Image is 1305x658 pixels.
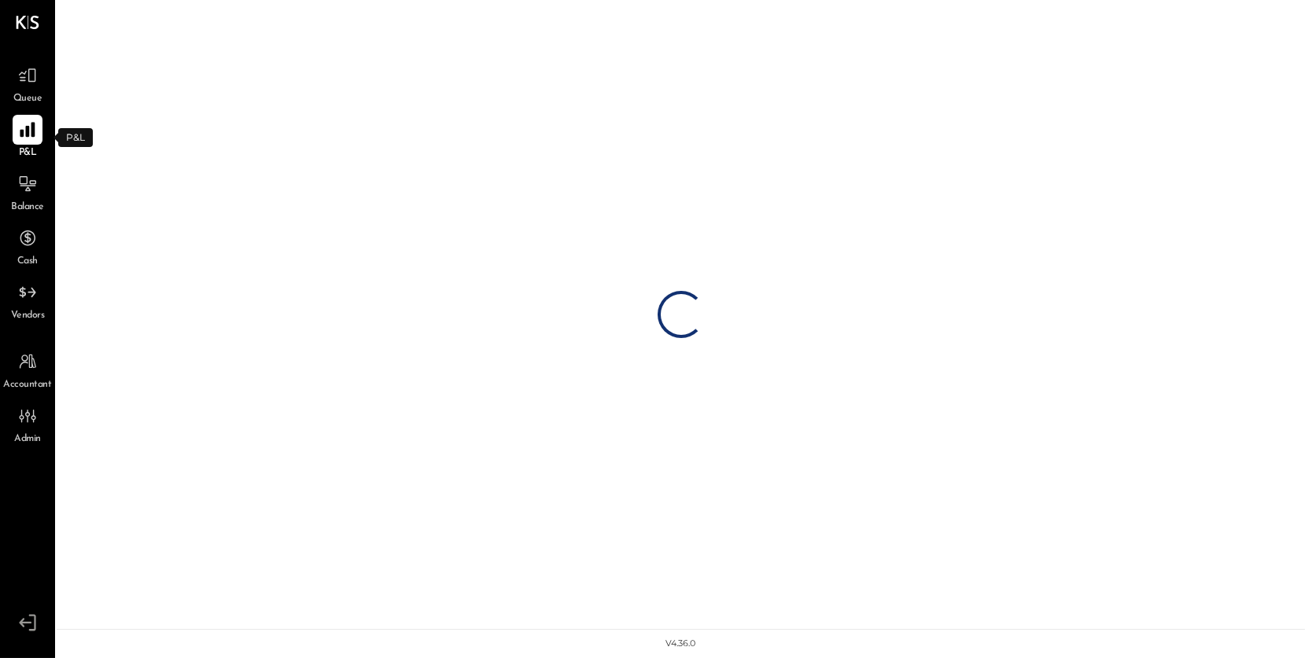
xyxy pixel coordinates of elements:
[1,169,54,215] a: Balance
[4,378,52,392] span: Accountant
[11,200,44,215] span: Balance
[1,115,54,160] a: P&L
[13,92,42,106] span: Queue
[14,432,41,447] span: Admin
[1,347,54,392] a: Accountant
[666,638,696,650] div: v 4.36.0
[1,223,54,269] a: Cash
[1,61,54,106] a: Queue
[17,255,38,269] span: Cash
[19,146,37,160] span: P&L
[11,309,45,323] span: Vendors
[1,401,54,447] a: Admin
[58,128,93,147] div: P&L
[1,278,54,323] a: Vendors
